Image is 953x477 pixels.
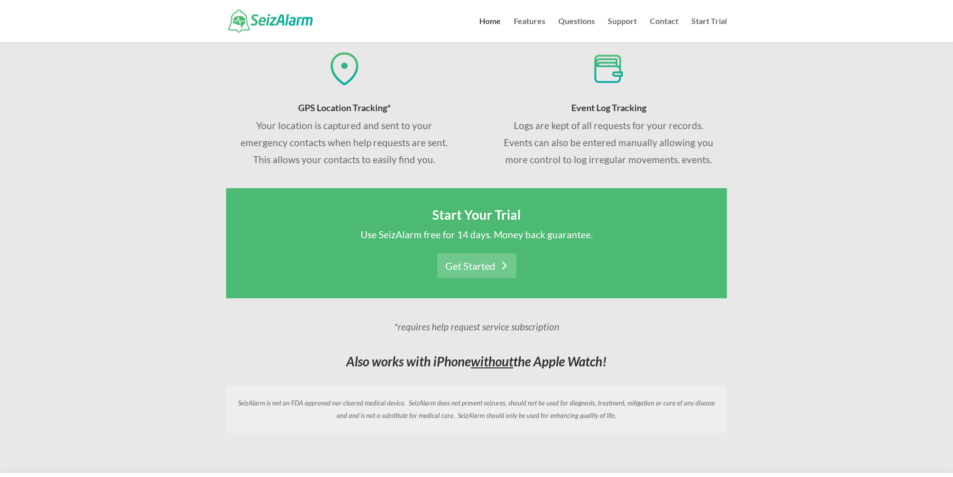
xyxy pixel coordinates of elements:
em: SeizAlarm is not an FDA approved nor cleared medical device. SeizAlarm does not prevent seizures,... [238,399,715,419]
span: GPS Location Tracking* [298,102,391,113]
a: Home [479,18,501,42]
span: without [471,353,513,369]
a: Contact [650,18,678,42]
em: *requires help request service subscription [394,321,559,332]
div: Your location is captured and sent to your emergency contacts when help requests are sent. This a... [237,117,452,169]
img: Track seizure events for your records and share with your doctor [590,50,627,88]
img: SeizAlarm [228,10,313,32]
p: Logs are kept of all requests for your records. Events can also be entered manually allowing you ... [501,117,716,169]
span: Event Log Tracking [571,102,646,113]
img: GPS coordinates sent to contacts if seizure is detected [326,50,363,88]
a: Features [514,18,545,42]
a: Support [608,18,637,42]
a: Questions [558,18,595,42]
p: Use SeizAlarm free for 14 days. Money back guarantee. [256,226,697,243]
a: Get Started [437,253,516,278]
em: Also works with iPhone the Apple Watch! [346,353,607,369]
a: Start Trial [691,18,727,42]
h2: Start Your Trial [256,208,697,226]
